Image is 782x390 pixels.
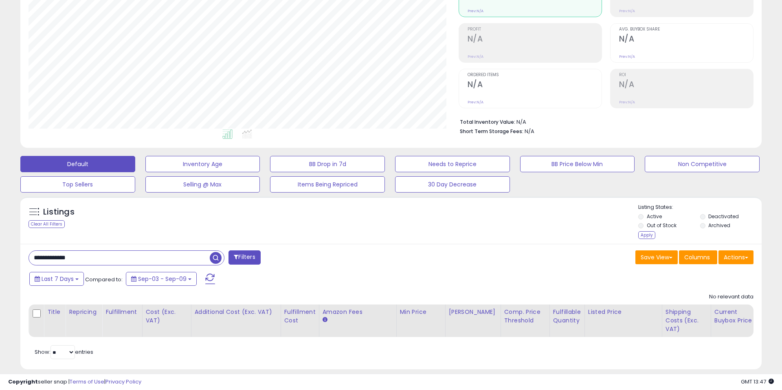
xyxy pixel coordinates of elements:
span: Sep-03 - Sep-09 [138,275,187,283]
button: Selling @ Max [145,176,260,193]
div: Fulfillment Cost [284,308,316,325]
button: Filters [228,250,260,265]
div: Title [47,308,62,316]
h2: N/A [468,80,602,91]
small: Prev: N/A [468,9,483,13]
h5: Listings [43,206,75,218]
button: Actions [718,250,753,264]
b: Total Inventory Value: [460,118,515,125]
label: Active [647,213,662,220]
button: 30 Day Decrease [395,176,510,193]
button: Sep-03 - Sep-09 [126,272,197,286]
span: Show: entries [35,348,93,356]
div: Fulfillable Quantity [553,308,581,325]
button: Default [20,156,135,172]
button: Top Sellers [20,176,135,193]
label: Out of Stock [647,222,677,229]
div: Repricing [69,308,99,316]
small: Prev: N/A [619,9,635,13]
li: N/A [460,116,747,126]
small: Prev: N/A [619,54,635,59]
button: Save View [635,250,678,264]
button: BB Price Below Min [520,156,635,172]
span: ROI [619,73,753,77]
button: Needs to Reprice [395,156,510,172]
div: Cost (Exc. VAT) [146,308,188,325]
button: Last 7 Days [29,272,84,286]
small: Prev: N/A [619,100,635,105]
div: Additional Cost (Exc. VAT) [195,308,277,316]
strong: Copyright [8,378,38,386]
div: Listed Price [588,308,659,316]
b: Short Term Storage Fees: [460,128,523,135]
div: Current Buybox Price [714,308,756,325]
div: seller snap | | [8,378,141,386]
div: Shipping Costs (Exc. VAT) [666,308,707,333]
div: Comp. Price Threshold [504,308,546,325]
h2: N/A [619,80,753,91]
span: Compared to: [85,276,123,283]
button: Non Competitive [645,156,760,172]
div: Fulfillment [105,308,138,316]
button: Items Being Repriced [270,176,385,193]
span: Columns [684,253,710,261]
small: Prev: N/A [468,100,483,105]
label: Deactivated [708,213,739,220]
div: Min Price [400,308,442,316]
div: [PERSON_NAME] [449,308,497,316]
h2: N/A [619,34,753,45]
button: Columns [679,250,717,264]
span: Last 7 Days [42,275,74,283]
span: N/A [525,127,534,135]
span: 2025-09-17 13:47 GMT [741,378,774,386]
a: Privacy Policy [105,378,141,386]
div: Apply [638,231,655,239]
a: Terms of Use [70,378,104,386]
button: Inventory Age [145,156,260,172]
small: Prev: N/A [468,54,483,59]
small: Amazon Fees. [323,316,327,324]
div: Amazon Fees [323,308,393,316]
span: Ordered Items [468,73,602,77]
label: Archived [708,222,730,229]
p: Listing States: [638,204,761,211]
div: Clear All Filters [29,220,65,228]
button: BB Drop in 7d [270,156,385,172]
h2: N/A [468,34,602,45]
span: Profit [468,27,602,32]
div: No relevant data [709,293,753,301]
span: Avg. Buybox Share [619,27,753,32]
